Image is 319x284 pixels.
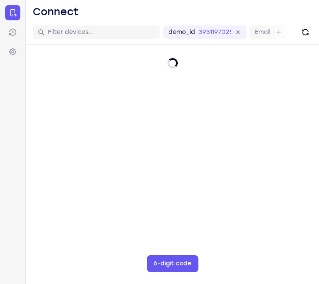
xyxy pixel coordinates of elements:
label: Email [255,28,270,36]
button: 6-digit code [147,255,198,272]
h1: Connect [33,5,79,19]
button: Refresh [299,25,312,39]
a: Settings [5,44,20,59]
a: Sessions [5,25,20,40]
a: Connect [5,5,20,20]
input: Filter devices... [48,28,155,36]
label: demo_id [168,28,195,36]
